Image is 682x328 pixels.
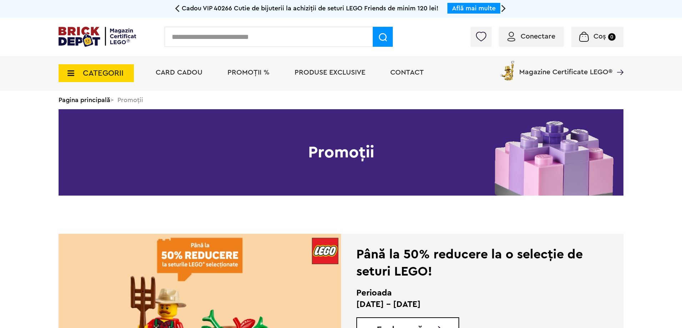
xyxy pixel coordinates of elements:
[83,69,124,77] span: CATEGORII
[519,59,612,76] span: Magazine Certificate LEGO®
[295,69,365,76] a: Produse exclusive
[356,299,588,310] p: [DATE] - [DATE]
[356,287,588,299] h2: Perioada
[452,5,496,11] a: Află mai multe
[59,97,110,103] a: Pagina principală
[227,69,270,76] a: PROMOȚII %
[593,33,606,40] span: Coș
[608,33,616,41] small: 0
[521,33,555,40] span: Conectare
[356,246,588,280] div: Până la 50% reducere la o selecție de seturi LEGO!
[507,33,555,40] a: Conectare
[612,59,623,66] a: Magazine Certificate LEGO®
[59,91,623,109] div: > Promoții
[156,69,202,76] a: Card Cadou
[182,5,438,11] span: Cadou VIP 40266 Cutie de bijuterii la achiziții de seturi LEGO Friends de minim 120 lei!
[390,69,424,76] a: Contact
[59,109,623,196] h1: Promoții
